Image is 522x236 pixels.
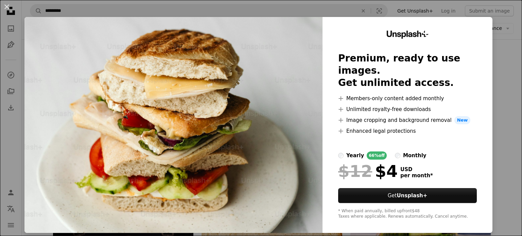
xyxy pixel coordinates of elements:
[400,166,433,173] span: USD
[454,116,471,124] span: New
[338,162,398,180] div: $4
[367,151,387,160] div: 66% off
[346,151,364,160] div: yearly
[338,116,477,124] li: Image cropping and background removal
[338,208,477,219] div: * When paid annually, billed upfront $48 Taxes where applicable. Renews automatically. Cancel any...
[395,153,400,158] input: monthly
[338,153,344,158] input: yearly66%off
[338,162,372,180] span: $12
[397,193,427,199] strong: Unsplash+
[338,52,477,89] h2: Premium, ready to use images. Get unlimited access.
[338,94,477,103] li: Members-only content added monthly
[338,127,477,135] li: Enhanced legal protections
[400,173,433,179] span: per month *
[403,151,427,160] div: monthly
[338,188,477,203] button: GetUnsplash+
[338,105,477,113] li: Unlimited royalty-free downloads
